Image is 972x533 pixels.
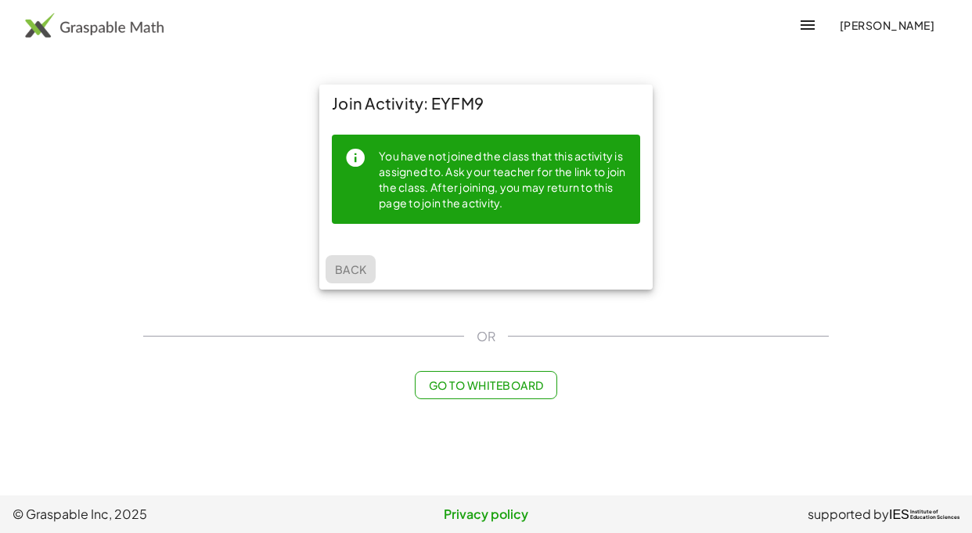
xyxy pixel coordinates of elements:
[839,18,934,32] span: [PERSON_NAME]
[889,507,909,522] span: IES
[910,510,959,520] span: Institute of Education Sciences
[428,378,543,392] span: Go to Whiteboard
[415,371,556,399] button: Go to Whiteboard
[328,505,643,524] a: Privacy policy
[13,505,328,524] span: © Graspable Inc, 2025
[808,505,889,524] span: supported by
[826,11,947,39] button: [PERSON_NAME]
[379,147,628,211] div: You have not joined the class that this activity is assigned to. Ask your teacher for the link to...
[326,255,376,283] button: Back
[319,85,653,122] div: Join Activity: EYFM9
[889,505,959,524] a: IESInstitute ofEducation Sciences
[334,262,366,276] span: Back
[477,327,495,346] span: OR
